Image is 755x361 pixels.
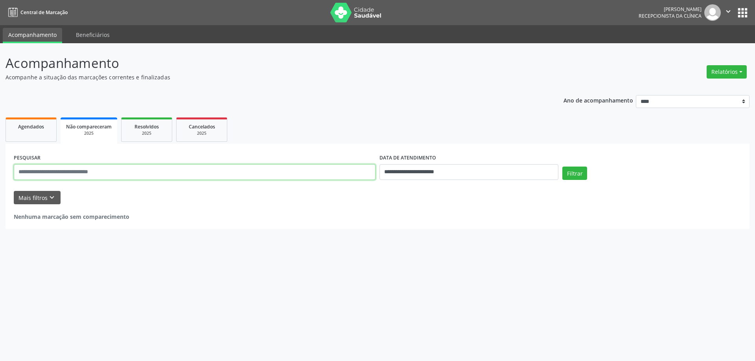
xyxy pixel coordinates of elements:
[562,167,587,180] button: Filtrar
[721,4,736,21] button: 
[563,95,633,105] p: Ano de acompanhamento
[707,65,747,79] button: Relatórios
[127,130,166,136] div: 2025
[14,152,41,164] label: PESQUISAR
[736,6,749,20] button: apps
[6,73,526,81] p: Acompanhe a situação das marcações correntes e finalizadas
[639,13,702,19] span: Recepcionista da clínica
[134,123,159,130] span: Resolvidos
[14,213,129,220] strong: Nenhuma marcação sem comparecimento
[70,28,115,42] a: Beneficiários
[3,28,62,43] a: Acompanhamento
[66,123,112,130] span: Não compareceram
[48,193,56,202] i: keyboard_arrow_down
[66,130,112,136] div: 2025
[14,191,61,205] button: Mais filtroskeyboard_arrow_down
[20,9,68,16] span: Central de Marcação
[18,123,44,130] span: Agendados
[182,130,221,136] div: 2025
[6,6,68,19] a: Central de Marcação
[704,4,721,21] img: img
[639,6,702,13] div: [PERSON_NAME]
[6,53,526,73] p: Acompanhamento
[379,152,436,164] label: DATA DE ATENDIMENTO
[724,7,733,16] i: 
[189,123,215,130] span: Cancelados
